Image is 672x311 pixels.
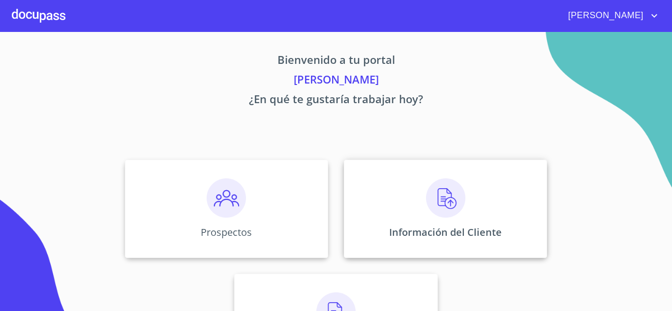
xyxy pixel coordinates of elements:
p: Prospectos [201,226,252,239]
p: Información del Cliente [389,226,502,239]
img: carga.png [426,178,465,218]
p: [PERSON_NAME] [33,71,639,91]
button: account of current user [561,8,660,24]
img: prospectos.png [207,178,246,218]
p: ¿En qué te gustaría trabajar hoy? [33,91,639,111]
span: [PERSON_NAME] [561,8,648,24]
p: Bienvenido a tu portal [33,52,639,71]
